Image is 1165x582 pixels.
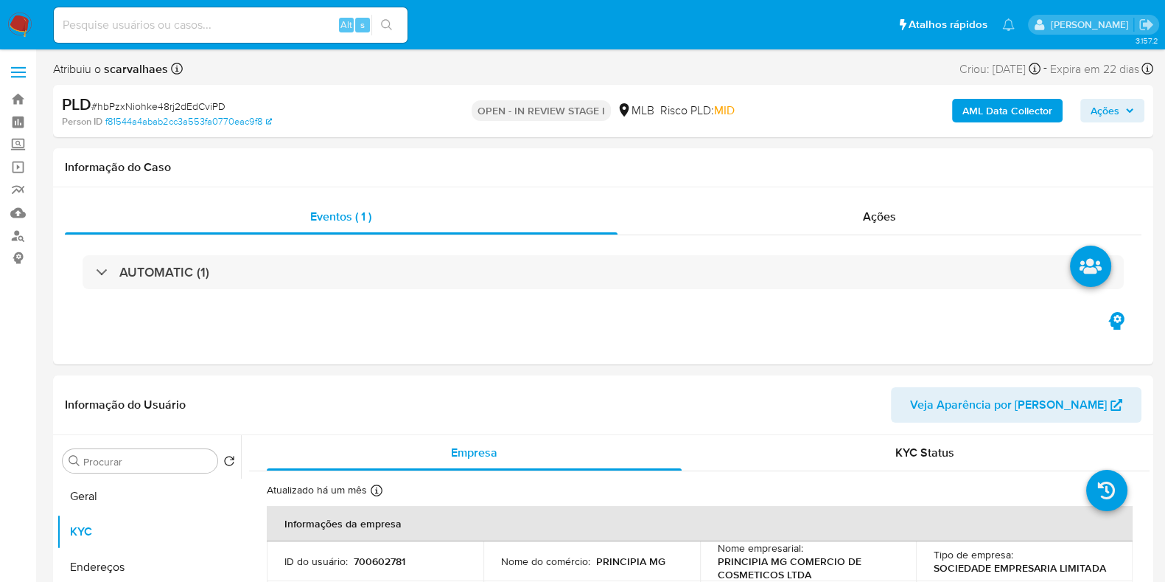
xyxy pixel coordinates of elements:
[83,455,211,468] input: Procurar
[65,160,1141,175] h1: Informação do Caso
[310,208,371,225] span: Eventos ( 1 )
[360,18,365,32] span: s
[91,99,225,114] span: # hbPzxNiohke48rj2dEdCviPD
[863,208,896,225] span: Ações
[909,17,987,32] span: Atalhos rápidos
[1002,18,1015,31] a: Notificações
[54,15,407,35] input: Pesquise usuários ou casos...
[267,483,367,497] p: Atualizado há um mês
[472,100,611,121] p: OPEN - IN REVIEW STAGE I
[83,255,1124,289] div: AUTOMATIC (1)
[354,555,405,568] p: 700602781
[57,479,241,514] button: Geral
[501,555,590,568] p: Nome do comércio :
[1050,61,1139,77] span: Expira em 22 dias
[1043,59,1047,79] span: -
[57,514,241,550] button: KYC
[119,264,209,280] h3: AUTOMATIC (1)
[934,561,1105,575] p: SOCIEDADE EMPRESARIA LIMITADA
[910,387,1107,423] span: Veja Aparência por [PERSON_NAME]
[53,61,168,77] span: Atribuiu o
[267,506,1133,541] th: Informações da empresa
[714,102,735,119] span: MID
[891,387,1141,423] button: Veja Aparência por [PERSON_NAME]
[65,398,186,412] h1: Informação do Usuário
[596,555,665,568] p: PRINCIPIA MG
[660,103,735,119] span: Risco PLD:
[718,541,803,555] p: Nome empresarial :
[451,444,497,461] span: Empresa
[617,103,654,119] div: MLB
[952,99,1063,122] button: AML Data Collector
[962,99,1052,122] b: AML Data Collector
[62,92,91,116] b: PLD
[340,18,352,32] span: Alt
[1138,17,1154,32] a: Sair
[1091,99,1119,122] span: Ações
[1050,18,1133,32] p: sara.carvalhaes@mercadopago.com.br
[895,444,954,461] span: KYC Status
[223,455,235,471] button: Retornar ao pedido padrão
[934,548,1013,561] p: Tipo de empresa :
[1080,99,1144,122] button: Ações
[371,15,402,35] button: search-icon
[718,555,893,581] p: PRINCIPIA MG COMERCIO DE COSMETICOS LTDA
[101,60,168,77] b: scarvalhaes
[284,555,348,568] p: ID do usuário :
[69,455,80,467] button: Procurar
[959,59,1040,79] div: Criou: [DATE]
[62,115,102,128] b: Person ID
[105,115,272,128] a: f81544a4abab2cc3a553fa0770eac9f8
